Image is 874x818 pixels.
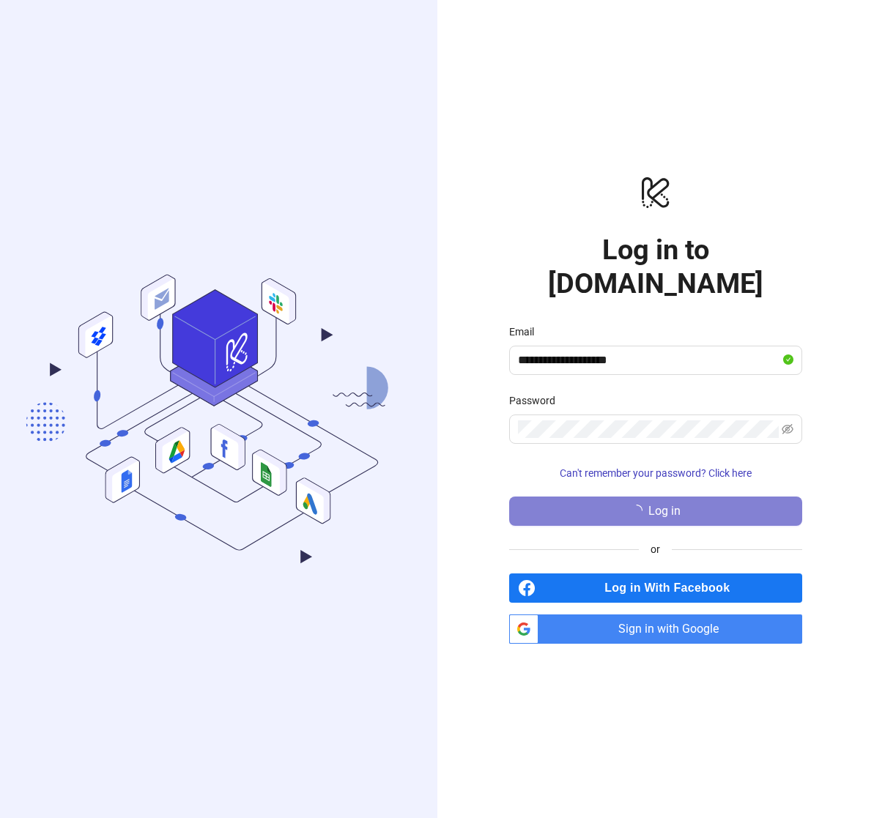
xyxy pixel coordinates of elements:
a: Sign in with Google [509,614,802,644]
span: loading [631,505,642,516]
button: Can't remember your password? Click here [509,461,802,485]
button: Log in [509,497,802,526]
h1: Log in to [DOMAIN_NAME] [509,233,802,300]
input: Email [518,352,780,369]
span: eye-invisible [782,423,793,435]
span: Sign in with Google [544,614,802,644]
span: Log in With Facebook [541,573,802,603]
label: Email [509,324,544,340]
span: Log in [648,505,681,518]
a: Log in With Facebook [509,573,802,603]
span: Can't remember your password? Click here [560,467,752,479]
a: Can't remember your password? Click here [509,467,802,479]
span: or [639,541,672,557]
input: Password [518,420,779,438]
label: Password [509,393,565,409]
